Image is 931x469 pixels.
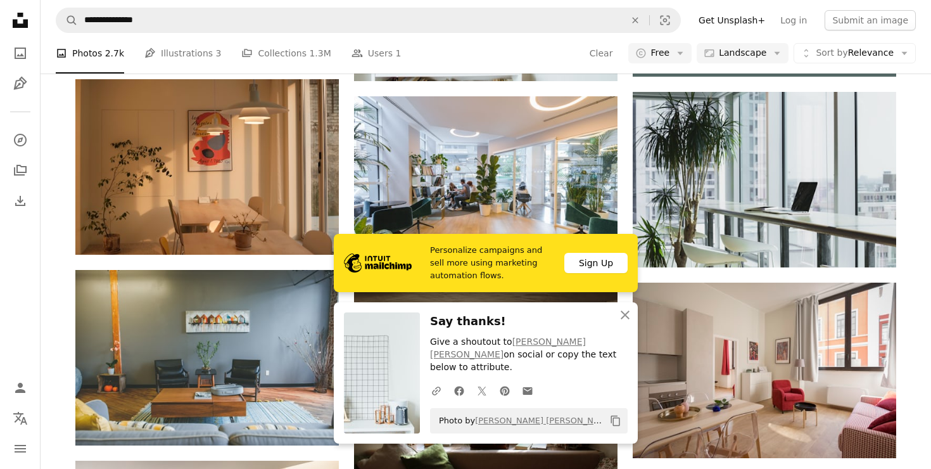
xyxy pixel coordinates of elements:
img: tidy room filled with furnitures [633,283,896,458]
a: Collections [8,158,33,183]
a: turned off laptop computer on top of brown wooden table [633,174,896,185]
img: brown wooden table with chairs [75,79,339,255]
button: Visual search [650,8,680,32]
a: Get Unsplash+ [691,10,773,30]
span: Relevance [816,47,894,60]
div: Sign Up [564,253,628,273]
a: Illustrations [8,71,33,96]
button: Search Unsplash [56,8,78,32]
a: brown wooden table with chairs [75,161,339,172]
span: 1 [395,46,401,60]
a: [PERSON_NAME] [PERSON_NAME] [475,416,614,425]
a: Download History [8,188,33,214]
button: Free [628,43,692,63]
a: Collections 1.3M [241,33,331,74]
span: Sort by [816,48,847,58]
img: two black leather padded armchairs near coffee table [75,270,339,446]
span: 1.3M [309,46,331,60]
span: Photo by on [433,411,605,431]
button: Sort byRelevance [794,43,916,63]
a: [PERSON_NAME] [PERSON_NAME] [430,337,586,359]
a: Explore [8,127,33,153]
button: Language [8,406,33,431]
span: 3 [216,46,222,60]
button: Clear [589,43,614,63]
button: Clear [621,8,649,32]
button: Submit an image [825,10,916,30]
a: Home — Unsplash [8,8,33,35]
form: Find visuals sitewide [56,8,681,33]
img: file-1690386555781-336d1949dad1image [344,254,412,273]
a: Share on Facebook [448,378,471,403]
a: Photos [8,41,33,66]
a: Share on Pinterest [493,378,516,403]
button: Menu [8,436,33,461]
a: Personalize campaigns and sell more using marketing automation flows.Sign Up [334,234,638,292]
a: Log in / Sign up [8,375,33,401]
span: Personalize campaigns and sell more using marketing automation flows. [430,244,554,282]
a: Users 1 [351,33,402,74]
a: Illustrations 3 [144,33,221,74]
span: Free [650,47,669,60]
button: Landscape [697,43,788,63]
span: Landscape [719,47,766,60]
a: brown wooden table with chairs [354,178,617,190]
img: brown wooden table with chairs [354,96,617,272]
button: Copy to clipboard [605,410,626,432]
a: tidy room filled with furnitures [633,364,896,376]
a: Share on Twitter [471,378,493,403]
a: Share over email [516,378,539,403]
h3: Say thanks! [430,312,628,331]
a: two black leather padded armchairs near coffee table [75,352,339,363]
a: Log in [773,10,814,30]
img: turned off laptop computer on top of brown wooden table [633,92,896,267]
p: Give a shoutout to on social or copy the text below to attribute. [430,336,628,374]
